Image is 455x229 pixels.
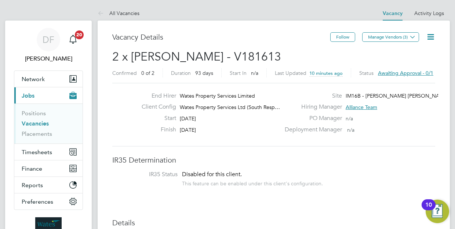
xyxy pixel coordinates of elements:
span: Awaiting approval - 0/1 [378,70,433,76]
a: Vacancies [22,120,49,127]
span: Dom Fusco [14,54,83,63]
span: [DATE] [180,127,196,133]
label: Hiring Manager [280,103,342,111]
button: Preferences [14,193,83,210]
span: 10 minutes ago [309,70,343,76]
label: Start In [230,70,247,76]
span: Wates Property Services Limited [180,92,255,99]
button: Finance [14,160,83,177]
span: n/a [347,127,354,133]
label: Finish [136,126,176,134]
label: PO Manager [280,114,342,122]
span: DF [43,35,54,44]
button: Open Resource Center, 10 new notifications [426,200,449,223]
a: Activity Logs [414,10,444,17]
label: Site [280,92,342,100]
span: 2 x [PERSON_NAME] - V181613 [112,50,281,64]
span: n/a [346,115,353,122]
button: Timesheets [14,144,83,160]
label: IR35 Status [120,171,178,178]
button: Network [14,71,83,87]
div: 10 [425,205,432,214]
button: Manage Vendors (3) [362,32,419,42]
label: Last Updated [275,70,306,76]
h3: IR35 Determination [112,155,435,165]
label: Start [136,114,176,122]
span: Finance [22,165,42,172]
span: 20 [75,30,84,39]
div: This feature can be enabled under this client's configuration. [182,178,323,187]
div: Jobs [14,103,83,143]
span: Wates Property Services Ltd (South Resp… [180,104,280,110]
span: [DATE] [180,115,196,122]
span: 93 days [195,70,213,76]
span: Network [22,76,45,83]
a: 20 [66,28,80,51]
a: Positions [22,110,46,117]
h3: Details [112,218,435,228]
label: Client Config [136,103,176,111]
a: All Vacancies [98,10,139,17]
label: Deployment Manager [280,126,342,134]
label: Status [359,70,374,76]
span: Timesheets [22,149,52,156]
a: Go to home page [14,217,83,229]
a: DF[PERSON_NAME] [14,28,83,63]
img: wates-logo-retina.png [35,217,62,229]
label: End Hirer [136,92,176,100]
span: Alliance Team [346,104,377,110]
label: Confirmed [112,70,137,76]
button: Follow [330,32,355,42]
a: Placements [22,130,52,137]
span: Reports [22,182,43,189]
label: Duration [171,70,191,76]
span: Jobs [22,92,34,99]
span: Preferences [22,198,53,205]
span: 0 of 2 [141,70,154,76]
a: Vacancy [383,10,403,17]
h3: Vacancy Details [112,32,330,42]
button: Reports [14,177,83,193]
span: Disabled for this client. [182,171,242,178]
span: n/a [251,70,258,76]
button: Jobs [14,87,83,103]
